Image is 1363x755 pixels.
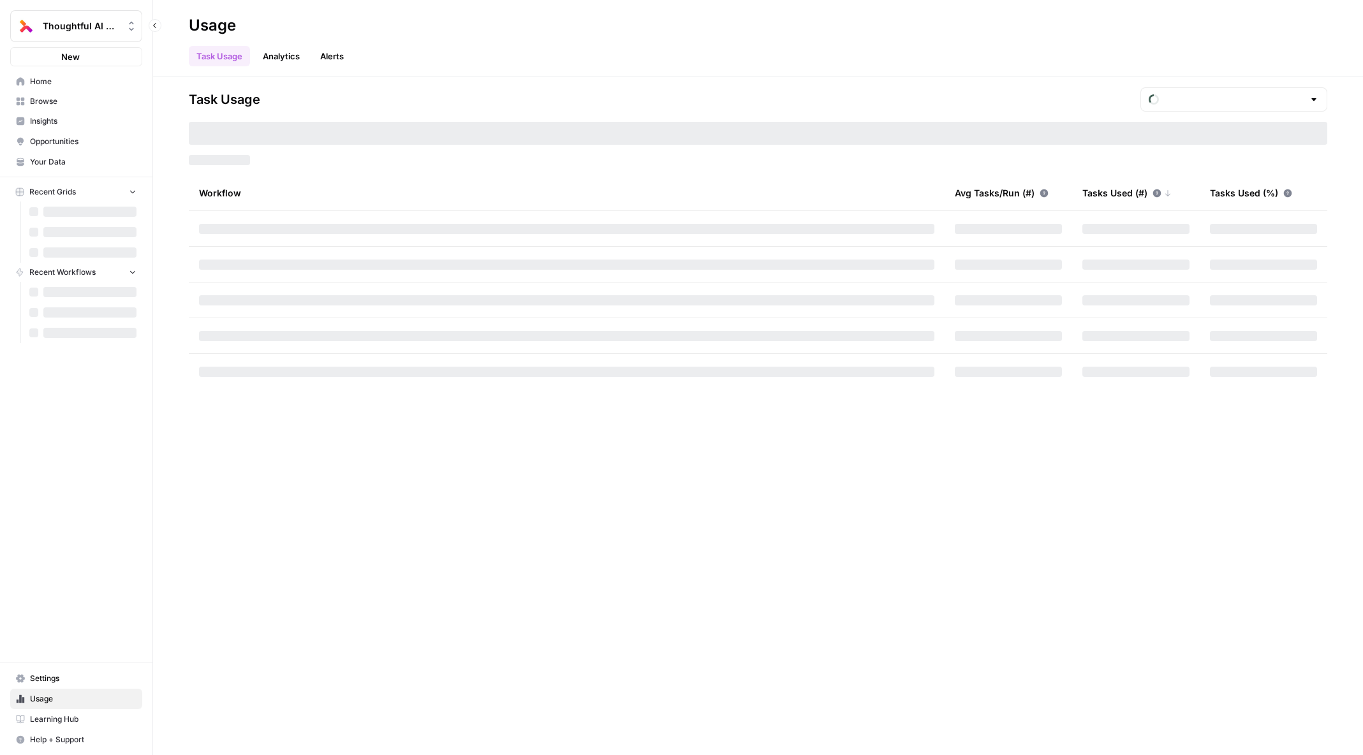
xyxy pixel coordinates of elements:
[10,729,142,750] button: Help + Support
[10,91,142,112] a: Browse
[10,263,142,282] button: Recent Workflows
[15,15,38,38] img: Thoughtful AI Content Engine Logo
[10,131,142,152] a: Opportunities
[255,46,307,66] a: Analytics
[30,156,136,168] span: Your Data
[30,136,136,147] span: Opportunities
[30,693,136,705] span: Usage
[30,115,136,127] span: Insights
[10,709,142,729] a: Learning Hub
[313,46,351,66] a: Alerts
[43,20,120,33] span: Thoughtful AI Content Engine
[10,689,142,709] a: Usage
[10,182,142,202] button: Recent Grids
[199,175,934,210] div: Workflow
[1210,175,1292,210] div: Tasks Used (%)
[29,186,76,198] span: Recent Grids
[30,714,136,725] span: Learning Hub
[189,91,260,108] span: Task Usage
[189,15,236,36] div: Usage
[10,71,142,92] a: Home
[189,46,250,66] a: Task Usage
[10,111,142,131] a: Insights
[10,152,142,172] a: Your Data
[955,175,1049,210] div: Avg Tasks/Run (#)
[30,76,136,87] span: Home
[29,267,96,278] span: Recent Workflows
[30,96,136,107] span: Browse
[10,47,142,66] button: New
[61,50,80,63] span: New
[30,673,136,684] span: Settings
[10,10,142,42] button: Workspace: Thoughtful AI Content Engine
[30,734,136,745] span: Help + Support
[10,668,142,689] a: Settings
[1082,175,1172,210] div: Tasks Used (#)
